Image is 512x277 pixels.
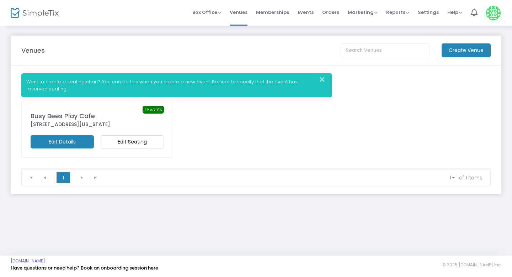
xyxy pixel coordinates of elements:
[322,3,339,21] span: Orders
[348,9,378,16] span: Marketing
[21,73,332,97] div: Want to create a seating chart? You can do this when you create a new event. Be sure to specify t...
[31,111,164,121] div: Busy Bees Play Cafe
[107,174,482,181] kendo-pager-info: 1 - 1 of 1 items
[447,9,462,16] span: Help
[418,3,439,21] span: Settings
[298,3,314,21] span: Events
[57,172,70,183] span: Page 1
[192,9,221,16] span: Box Office
[143,106,164,114] span: 1 Events
[31,121,164,128] div: [STREET_ADDRESS][US_STATE]
[21,46,45,55] m-panel-title: Venues
[11,265,158,271] a: Have questions or need help? Book an onboarding session here
[230,3,247,21] span: Venues
[442,43,491,57] m-button: Create Venue
[256,3,289,21] span: Memberships
[341,43,430,57] input: Search Venues
[386,9,409,16] span: Reports
[11,258,45,264] a: [DOMAIN_NAME]
[318,74,332,85] button: Close
[31,135,94,148] m-button: Edit Details
[101,135,164,148] m-button: Edit Seating
[442,262,501,268] span: © 2025 [DOMAIN_NAME] Inc.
